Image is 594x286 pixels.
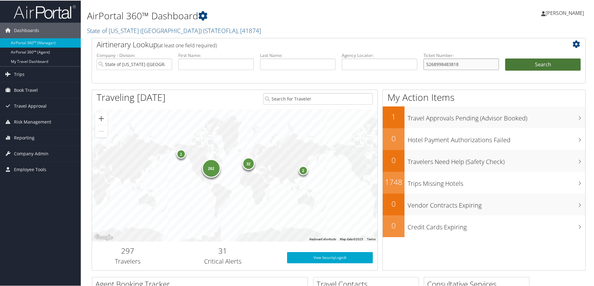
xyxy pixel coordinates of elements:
[383,90,585,103] h1: My Action Items
[202,158,220,177] div: 262
[383,198,404,209] h2: 0
[97,245,159,256] h2: 297
[287,251,373,263] a: View SecurityLogic®
[383,111,404,121] h2: 1
[237,26,261,34] span: , [ 41874 ]
[14,145,48,161] span: Company Admin
[87,9,423,22] h1: AirPortal 360™ Dashboard
[14,114,51,129] span: Risk Management
[383,176,404,187] h2: 1748
[14,22,39,38] span: Dashboards
[97,90,166,103] h1: Traveling [DATE]
[260,52,336,58] label: Last Name:
[383,149,585,171] a: 0Travelers Need Help (Safety Check)
[342,52,417,58] label: Agency Locator:
[383,154,404,165] h2: 0
[408,110,585,122] h3: Travel Approvals Pending (Advisor Booked)
[423,52,499,58] label: Ticket Number:
[14,4,76,19] img: airportal-logo.png
[168,245,278,256] h2: 31
[97,52,172,58] label: Company - Division:
[408,197,585,209] h3: Vendor Contracts Expiring
[158,41,217,48] span: (at least one field required)
[383,128,585,149] a: 0Hotel Payment Authorizations Failed
[541,3,590,22] a: [PERSON_NAME]
[14,98,47,113] span: Travel Approval
[97,39,540,49] h2: Airtinerary Lookup
[94,233,114,241] a: Open this area in Google Maps (opens a new window)
[383,215,585,237] a: 0Credit Cards Expiring
[383,171,585,193] a: 1748Trips Missing Hotels
[178,52,254,58] label: First Name:
[408,176,585,187] h3: Trips Missing Hotels
[168,256,278,265] h3: Critical Alerts
[14,66,25,82] span: Trips
[383,106,585,128] a: 1Travel Approvals Pending (Advisor Booked)
[203,26,237,34] span: ( STATEOFLA )
[546,9,584,16] span: [PERSON_NAME]
[242,157,254,169] div: 32
[367,237,376,240] a: Terms (opens in new tab)
[14,82,38,97] span: Book Travel
[97,256,159,265] h3: Travelers
[95,124,107,137] button: Zoom out
[95,112,107,124] button: Zoom in
[340,237,363,240] span: Map data ©2025
[383,193,585,215] a: 0Vendor Contracts Expiring
[176,149,185,158] div: 1
[309,237,336,241] button: Keyboard shortcuts
[263,92,373,104] input: Search for Traveler
[94,233,114,241] img: Google
[14,161,46,177] span: Employee Tools
[87,26,261,34] a: State of [US_STATE] ([GEOGRAPHIC_DATA])
[383,220,404,230] h2: 0
[505,58,581,70] button: Search
[383,133,404,143] h2: 0
[408,132,585,144] h3: Hotel Payment Authorizations Failed
[408,219,585,231] h3: Credit Cards Expiring
[408,154,585,166] h3: Travelers Need Help (Safety Check)
[298,165,308,175] div: 2
[14,129,34,145] span: Reporting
